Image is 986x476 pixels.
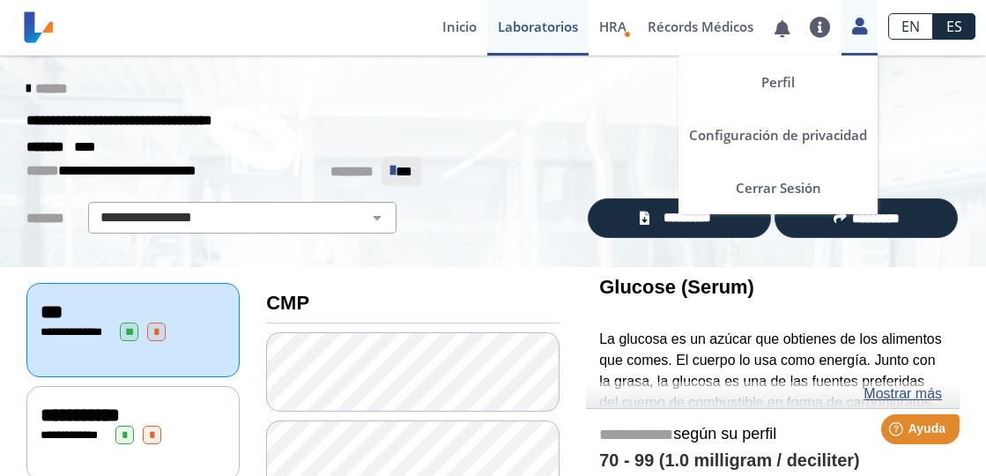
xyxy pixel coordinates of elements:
[599,450,946,472] h4: 70 - 99 (1.0 milligram / deciliter)
[933,13,975,40] a: ES
[829,407,967,457] iframe: Help widget launcher
[678,161,878,214] a: Cerrar Sesión
[599,425,946,445] h5: según su perfil
[266,292,309,314] b: CMP
[678,108,878,161] a: Configuración de privacidad
[864,383,942,405] a: Mostrar más
[888,13,933,40] a: EN
[599,18,626,35] span: HRA
[678,56,878,108] a: Perfil
[599,276,754,298] b: Glucose (Serum)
